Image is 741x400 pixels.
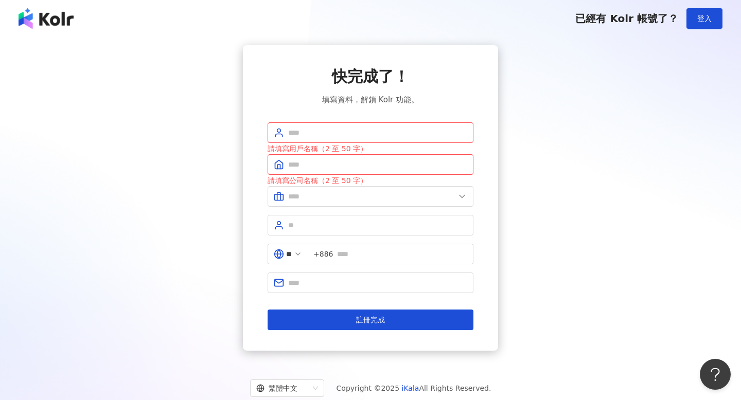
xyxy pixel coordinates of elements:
img: logo [19,8,74,29]
iframe: Help Scout Beacon - Open [700,359,731,390]
span: +886 [313,248,333,260]
span: Copyright © 2025 All Rights Reserved. [337,382,491,394]
span: 登入 [697,14,712,23]
span: 註冊完成 [356,316,385,324]
a: iKala [402,384,419,392]
span: 已經有 Kolr 帳號了？ [575,12,678,25]
span: 填寫資料，解鎖 Kolr 功能。 [322,94,419,106]
div: 請填寫用戶名稱（2 至 50 字） [268,143,473,154]
div: 請填寫公司名稱（2 至 50 字） [268,175,473,186]
span: 快完成了！ [332,66,409,87]
div: 繁體中文 [256,380,309,396]
button: 註冊完成 [268,310,473,330]
button: 登入 [686,8,722,29]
